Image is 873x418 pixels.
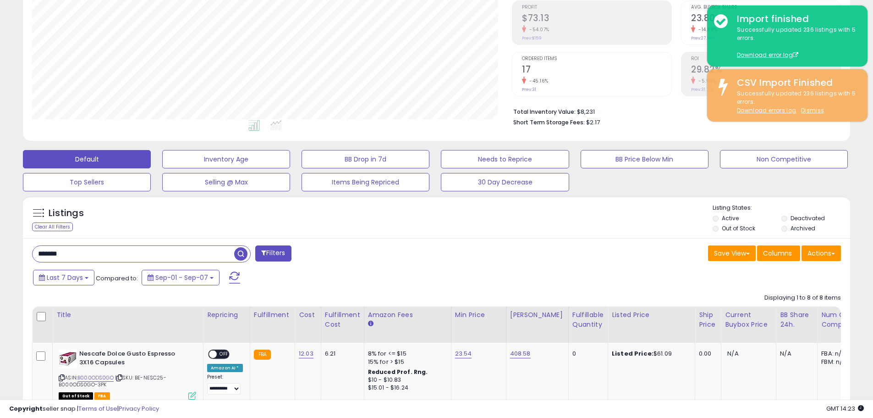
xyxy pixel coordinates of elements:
[96,274,138,283] span: Compared to:
[59,350,77,368] img: 41TOAixGTKL._SL40_.jpg
[522,13,671,25] h2: $73.13
[522,87,536,92] small: Prev: 31
[581,150,708,168] button: BB Price Below Min
[522,5,671,10] span: Profit
[32,223,73,231] div: Clear All Filters
[730,76,861,89] div: CSV Import Finished
[730,12,861,26] div: Import finished
[826,404,864,413] span: 2025-09-15 14:23 GMT
[155,273,208,282] span: Sep-01 - Sep-07
[368,358,444,366] div: 15% for > $15
[441,173,569,191] button: 30 Day Decrease
[691,13,840,25] h2: 23.80%
[207,364,243,372] div: Amazon AI *
[207,374,243,395] div: Preset:
[455,310,502,320] div: Min Price
[791,224,815,232] label: Archived
[302,173,429,191] button: Items Being Repriced
[162,173,290,191] button: Selling @ Max
[780,310,813,329] div: BB Share 24h.
[725,310,772,329] div: Current Buybox Price
[299,349,313,358] a: 12.03
[119,404,159,413] a: Privacy Policy
[586,118,600,127] span: $2.17
[217,351,231,358] span: OFF
[368,376,444,384] div: $10 - $10.83
[23,173,151,191] button: Top Sellers
[737,106,796,114] a: Download errors log
[522,64,671,77] h2: 17
[368,368,428,376] b: Reduced Prof. Rng.
[695,78,716,84] small: -5.93%
[801,106,824,114] u: Dismiss
[727,349,738,358] span: N/A
[510,349,531,358] a: 408.58
[368,310,447,320] div: Amazon Fees
[9,405,159,413] div: seller snap | |
[572,350,601,358] div: 0
[441,150,569,168] button: Needs to Reprice
[59,374,166,388] span: | SKU: BE-NESC25-B000ODS0GO-3PK
[699,310,717,329] div: Ship Price
[207,310,246,320] div: Repricing
[791,214,825,222] label: Deactivated
[526,26,549,33] small: -54.07%
[572,310,604,329] div: Fulfillable Quantity
[299,310,317,320] div: Cost
[691,64,840,77] h2: 29.82%
[254,310,291,320] div: Fulfillment
[513,106,834,117] li: $8,231
[708,245,756,261] button: Save View
[730,26,861,60] div: Successfully updated 236 listings with 5 errors.
[513,118,585,126] b: Short Term Storage Fees:
[368,320,373,328] small: Amazon Fees.
[522,35,542,41] small: Prev: $159
[56,310,199,320] div: Title
[713,204,850,212] p: Listing States:
[612,310,691,320] div: Listed Price
[764,294,841,302] div: Displaying 1 to 8 of 8 items
[368,350,444,358] div: 8% for <= $15
[302,150,429,168] button: BB Drop in 7d
[691,56,840,61] span: ROI
[142,270,220,285] button: Sep-01 - Sep-07
[695,26,718,33] small: -14.88%
[821,350,851,358] div: FBA: n/a
[325,310,360,329] div: Fulfillment Cost
[763,249,792,258] span: Columns
[79,350,191,369] b: Nescafe Dolce Gusto Espresso 3X16 Capsules
[23,150,151,168] button: Default
[325,350,357,358] div: 6.21
[522,56,671,61] span: Ordered Items
[368,384,444,392] div: $15.01 - $16.24
[513,108,576,116] b: Total Inventory Value:
[802,245,841,261] button: Actions
[254,350,271,360] small: FBA
[78,404,117,413] a: Terms of Use
[730,89,861,115] div: Successfully updated 236 listings with 5 errors.
[77,374,114,382] a: B000ODS0GO
[526,78,549,84] small: -45.16%
[455,349,472,358] a: 23.54
[9,404,43,413] strong: Copyright
[821,358,851,366] div: FBM: n/a
[47,273,83,282] span: Last 7 Days
[510,310,565,320] div: [PERSON_NAME]
[162,150,290,168] button: Inventory Age
[33,270,94,285] button: Last 7 Days
[59,350,196,399] div: ASIN:
[691,5,840,10] span: Avg. Buybox Share
[722,224,755,232] label: Out of Stock
[255,245,291,262] button: Filters
[612,349,653,358] b: Listed Price:
[821,310,855,329] div: Num of Comp.
[720,150,848,168] button: Non Competitive
[780,350,810,358] div: N/A
[691,87,714,92] small: Prev: 31.70%
[722,214,739,222] label: Active
[612,350,688,358] div: $61.09
[49,207,84,220] h5: Listings
[699,350,714,358] div: 0.00
[737,51,798,59] a: Download error log
[757,245,800,261] button: Columns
